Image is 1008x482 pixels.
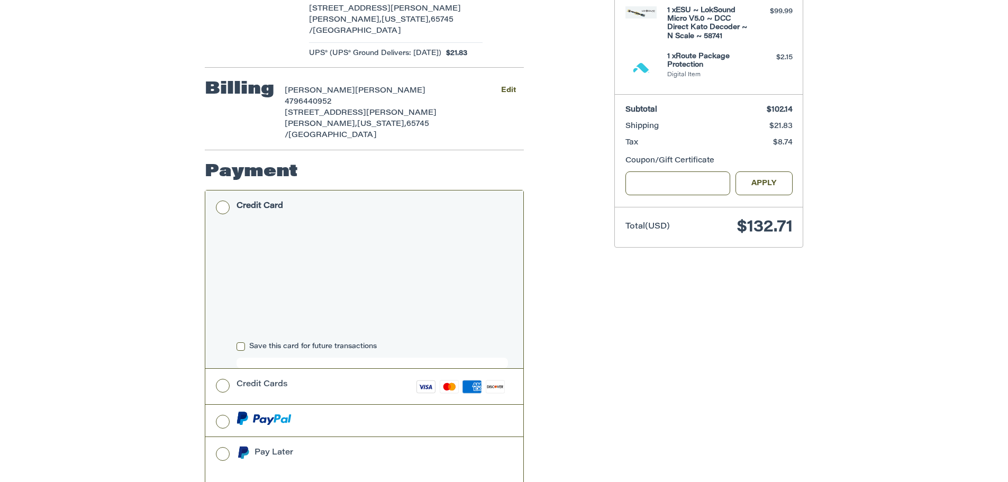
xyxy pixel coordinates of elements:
[285,121,357,128] span: [PERSON_NAME],
[751,6,793,17] div: $99.99
[237,462,452,472] iframe: PayPal Message 1
[285,87,355,95] span: [PERSON_NAME]
[205,79,274,100] h2: Billing
[441,48,468,59] span: $21.83
[357,121,406,128] span: [US_STATE],
[288,132,377,139] span: [GEOGRAPHIC_DATA]
[285,110,437,117] span: [STREET_ADDRESS][PERSON_NAME]
[625,223,670,231] span: Total (USD)
[237,376,288,393] div: Credit Cards
[237,342,508,351] label: Save this card for future transactions
[667,52,748,70] h4: 1 x Route Package Protection
[237,446,250,459] img: Pay Later icon
[309,16,382,24] span: [PERSON_NAME],
[751,52,793,63] div: $2.15
[625,139,638,147] span: Tax
[667,6,748,41] h4: 1 x ESU ~ LokSound Micro V5.0 ~ DCC Direct Kato Decoder ~ N Scale ~ 58741
[667,71,748,80] li: Digital Item
[773,139,793,147] span: $8.74
[313,28,401,35] span: [GEOGRAPHIC_DATA]
[625,123,659,130] span: Shipping
[355,87,425,95] span: [PERSON_NAME]
[625,106,657,114] span: Subtotal
[735,171,793,195] button: Apply
[737,220,793,235] span: $132.71
[309,48,441,59] span: UPS® (UPS® Ground Delivers: [DATE])
[625,171,731,195] input: Gift Certificate or Coupon Code
[234,225,510,338] iframe: Secure payment input frame
[237,197,283,215] div: Credit Card
[382,16,431,24] span: [US_STATE],
[205,161,298,183] h2: Payment
[255,444,452,461] div: Pay Later
[767,106,793,114] span: $102.14
[493,83,524,98] button: Edit
[237,412,292,425] img: PayPal icon
[769,123,793,130] span: $21.83
[309,5,461,13] span: [STREET_ADDRESS][PERSON_NAME]
[285,121,429,139] span: 65745 /
[285,98,331,106] span: 4796440952
[625,156,793,167] div: Coupon/Gift Certificate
